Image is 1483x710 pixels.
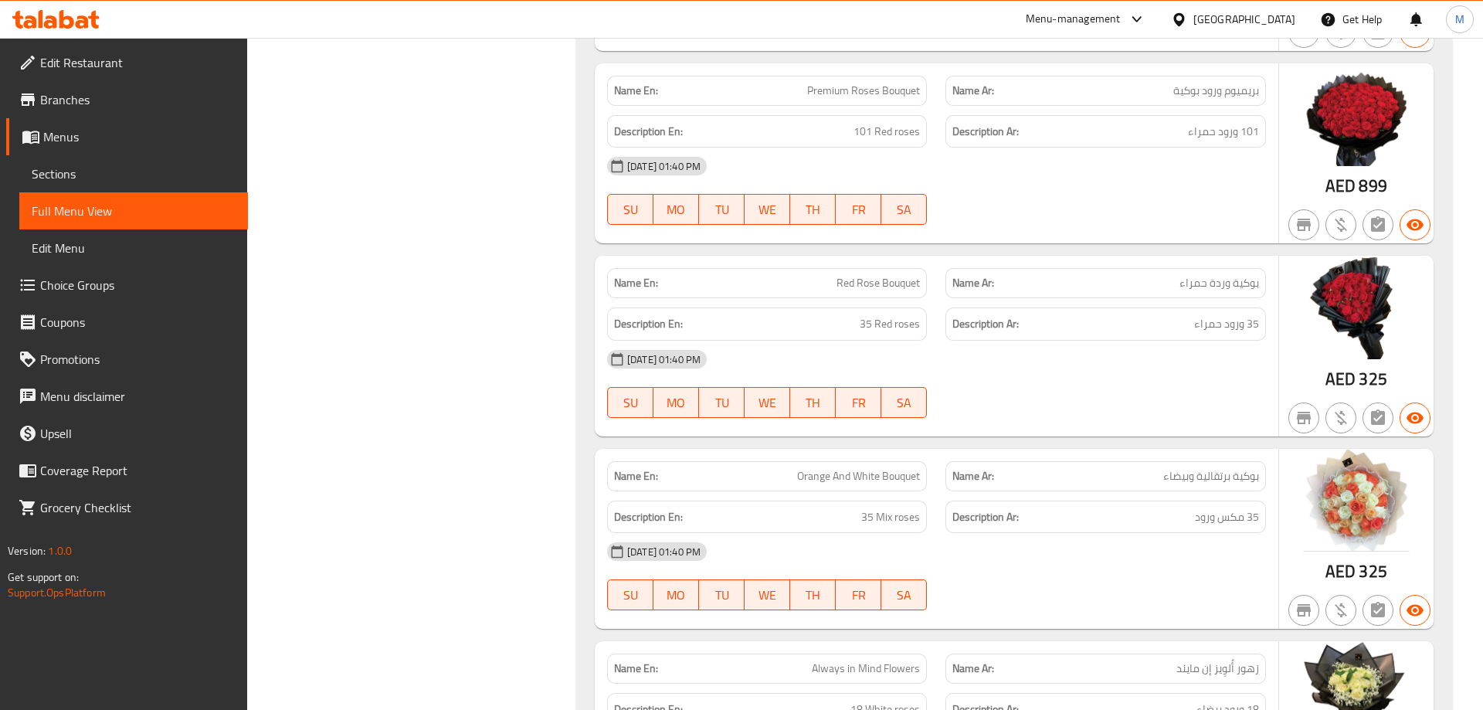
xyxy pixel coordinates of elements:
[1279,63,1434,166] img: PREMIUM_ROSE_BOUQET638951827449303165.jpg
[1195,508,1259,527] span: 35 مكس ورود
[952,508,1019,527] strong: Description Ar:
[836,387,881,418] button: FR
[745,579,790,610] button: WE
[699,579,745,610] button: TU
[1176,661,1259,677] span: زهور أُلوِيز إن مايند
[607,579,653,610] button: SU
[853,122,920,141] span: 101 Red roses
[8,541,46,561] span: Version:
[881,387,927,418] button: SA
[1363,403,1393,433] button: Not has choices
[32,239,236,257] span: Edit Menu
[881,579,927,610] button: SA
[8,583,106,603] a: Support.OpsPlatform
[40,424,236,443] span: Upsell
[32,202,236,220] span: Full Menu View
[1194,314,1259,334] span: 35 ورود حمراء
[1400,403,1430,433] button: Available
[807,83,920,99] span: Premium Roses Bouquet
[1325,209,1356,240] button: Purchased item
[607,387,653,418] button: SU
[614,122,683,141] strong: Description En:
[32,165,236,183] span: Sections
[796,584,830,606] span: TH
[1359,364,1386,394] span: 325
[40,350,236,369] span: Promotions
[1179,275,1259,291] span: بوكية وردة حمراء
[1193,11,1295,28] div: [GEOGRAPHIC_DATA]
[40,276,236,294] span: Choice Groups
[621,352,707,367] span: [DATE] 01:40 PM
[660,392,693,414] span: MO
[40,461,236,480] span: Coverage Report
[1325,403,1356,433] button: Purchased item
[1325,364,1356,394] span: AED
[40,53,236,72] span: Edit Restaurant
[887,584,921,606] span: SA
[842,199,875,221] span: FR
[614,661,658,677] strong: Name En:
[836,579,881,610] button: FR
[1363,209,1393,240] button: Not has choices
[614,468,658,484] strong: Name En:
[8,567,79,587] span: Get support on:
[705,199,738,221] span: TU
[653,194,699,225] button: MO
[19,229,248,267] a: Edit Menu
[6,378,248,415] a: Menu disclaimer
[6,452,248,489] a: Coverage Report
[6,304,248,341] a: Coupons
[1359,556,1386,586] span: 325
[6,118,248,155] a: Menus
[40,387,236,406] span: Menu disclaimer
[705,392,738,414] span: TU
[790,194,836,225] button: TH
[836,194,881,225] button: FR
[6,267,248,304] a: Choice Groups
[1288,209,1319,240] button: Not branch specific item
[796,392,830,414] span: TH
[1400,209,1430,240] button: Available
[952,468,994,484] strong: Name Ar:
[887,392,921,414] span: SA
[614,275,658,291] strong: Name En:
[1279,256,1434,358] img: REQ_ROSE_BOUQET638951866703781760.jpg
[653,387,699,418] button: MO
[1279,449,1434,552] img: ORANGE_AND_WHITE_BOUQET638951828867489281.jpg
[797,468,920,484] span: Orange And White Bouquet
[790,387,836,418] button: TH
[952,314,1019,334] strong: Description Ar:
[699,387,745,418] button: TU
[796,199,830,221] span: TH
[614,584,647,606] span: SU
[6,81,248,118] a: Branches
[1325,556,1356,586] span: AED
[842,392,875,414] span: FR
[751,584,784,606] span: WE
[43,127,236,146] span: Menus
[40,90,236,109] span: Branches
[6,44,248,81] a: Edit Restaurant
[952,275,994,291] strong: Name Ar:
[952,122,1019,141] strong: Description Ar:
[1173,83,1259,99] span: بريميوم ورود بوكية
[842,584,875,606] span: FR
[705,584,738,606] span: TU
[1325,171,1356,201] span: AED
[751,392,784,414] span: WE
[6,489,248,526] a: Grocery Checklist
[1288,403,1319,433] button: Not branch specific item
[1163,468,1259,484] span: بوكية برتقالية وبيضاء
[614,199,647,221] span: SU
[40,313,236,331] span: Coupons
[745,387,790,418] button: WE
[6,415,248,452] a: Upsell
[1026,10,1121,29] div: Menu-management
[1188,122,1259,141] span: 101 ورود حمراء
[1363,595,1393,626] button: Not has choices
[621,545,707,559] span: [DATE] 01:40 PM
[1325,595,1356,626] button: Purchased item
[751,199,784,221] span: WE
[699,194,745,225] button: TU
[19,192,248,229] a: Full Menu View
